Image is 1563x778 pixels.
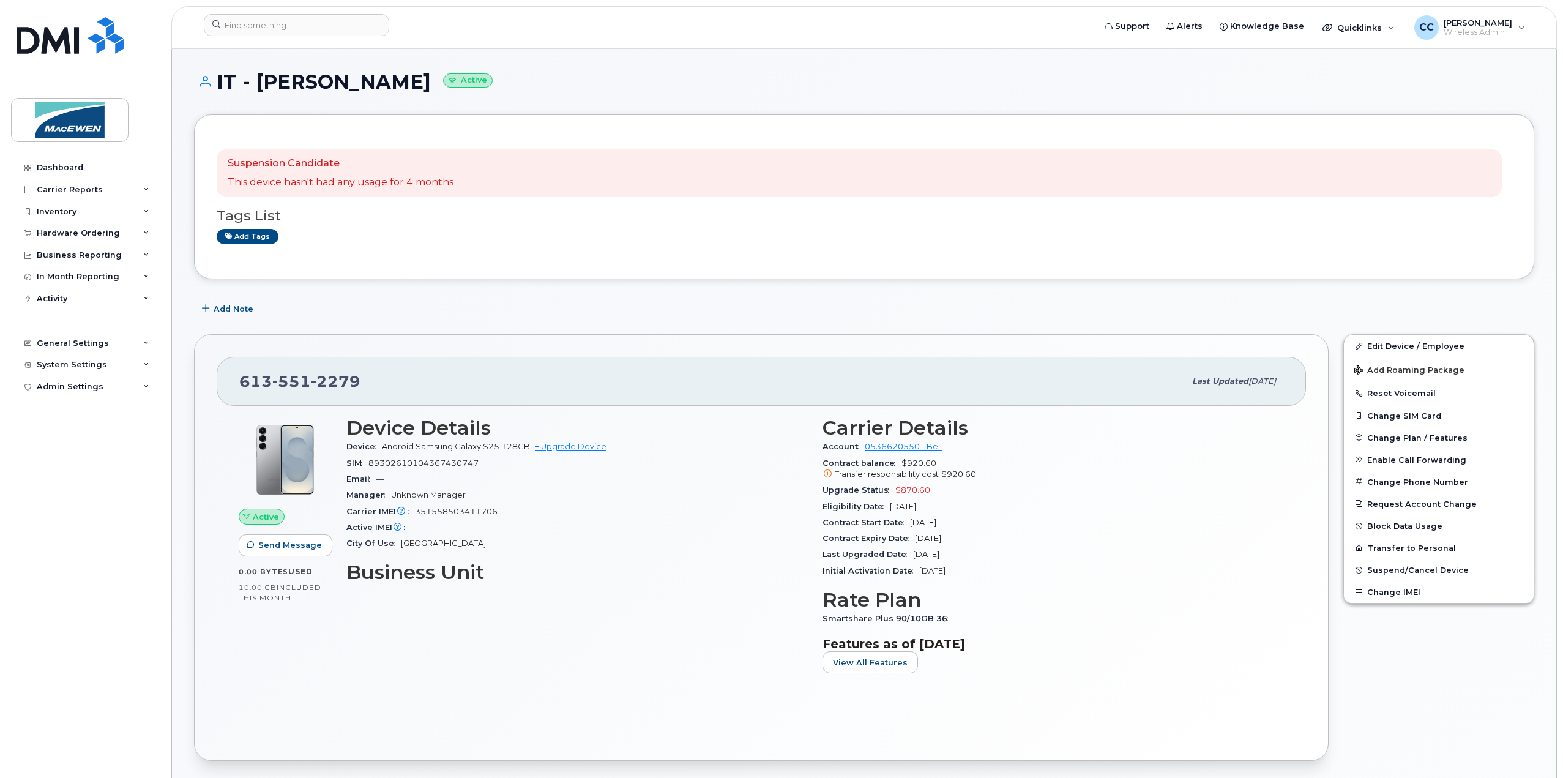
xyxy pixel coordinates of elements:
button: Reset Voicemail [1344,382,1534,404]
p: Suspension Candidate [228,157,453,171]
span: Unknown Manager [391,490,466,499]
button: Suspend/Cancel Device [1344,559,1534,581]
span: $920.60 [941,469,976,479]
button: Add Roaming Package [1344,357,1534,382]
span: View All Features [833,657,908,668]
span: 10.00 GB [239,583,277,592]
a: Edit Device / Employee [1344,335,1534,357]
span: Add Roaming Package [1354,365,1464,377]
span: Smartshare Plus 90/10GB 36 [823,614,954,623]
button: Change IMEI [1344,581,1534,603]
span: Contract Expiry Date [823,534,915,543]
span: Device [346,442,382,451]
span: Suspend/Cancel Device [1367,566,1469,575]
span: $870.60 [895,485,930,495]
button: Block Data Usage [1344,515,1534,537]
span: [DATE] [919,566,946,575]
h3: Features as of [DATE] [823,637,1284,651]
span: [GEOGRAPHIC_DATA] [401,539,486,548]
span: — [376,474,384,484]
a: Add tags [217,229,278,244]
span: [DATE] [913,550,939,559]
span: Contract Start Date [823,518,910,527]
span: Change Plan / Features [1367,433,1468,442]
button: Enable Call Forwarding [1344,449,1534,471]
button: View All Features [823,651,918,673]
span: [DATE] [915,534,941,543]
h1: IT - [PERSON_NAME] [194,71,1534,92]
span: City Of Use [346,539,401,548]
button: Request Account Change [1344,493,1534,515]
span: SIM [346,458,368,468]
h3: Rate Plan [823,589,1284,611]
span: 2279 [311,372,360,391]
h3: Device Details [346,417,808,439]
span: Enable Call Forwarding [1367,455,1466,464]
h3: Carrier Details [823,417,1284,439]
a: 0536620550 - Bell [865,442,942,451]
span: $920.60 [823,458,1284,481]
span: Last updated [1192,376,1248,386]
button: Transfer to Personal [1344,537,1534,559]
span: — [411,523,419,532]
span: Contract balance [823,458,901,468]
span: Android Samsung Galaxy S25 128GB [382,442,530,451]
img: s25plus.png [248,423,322,496]
span: 551 [272,372,311,391]
span: Active [253,511,279,523]
button: Change SIM Card [1344,405,1534,427]
span: Initial Activation Date [823,566,919,575]
p: This device hasn't had any usage for 4 months [228,176,453,190]
span: 351558503411706 [415,507,498,516]
h3: Tags List [217,208,1512,223]
span: Transfer responsibility cost [835,469,939,479]
button: Change Plan / Features [1344,427,1534,449]
span: [DATE] [1248,376,1276,386]
span: Last Upgraded Date [823,550,913,559]
button: Add Note [194,297,264,320]
span: 89302610104367430747 [368,458,479,468]
span: [DATE] [910,518,936,527]
span: Send Message [258,539,322,551]
h3: Business Unit [346,561,808,583]
span: Eligibility Date [823,502,890,511]
span: Account [823,442,865,451]
button: Send Message [239,534,332,556]
span: Manager [346,490,391,499]
span: Carrier IMEI [346,507,415,516]
a: + Upgrade Device [535,442,606,451]
span: Active IMEI [346,523,411,532]
span: Add Note [214,303,253,315]
span: Upgrade Status [823,485,895,495]
span: included this month [239,583,321,603]
span: Email [346,474,376,484]
span: used [288,567,313,576]
span: 613 [239,372,360,391]
span: [DATE] [890,502,916,511]
span: 0.00 Bytes [239,567,288,576]
button: Change Phone Number [1344,471,1534,493]
small: Active [443,73,493,88]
